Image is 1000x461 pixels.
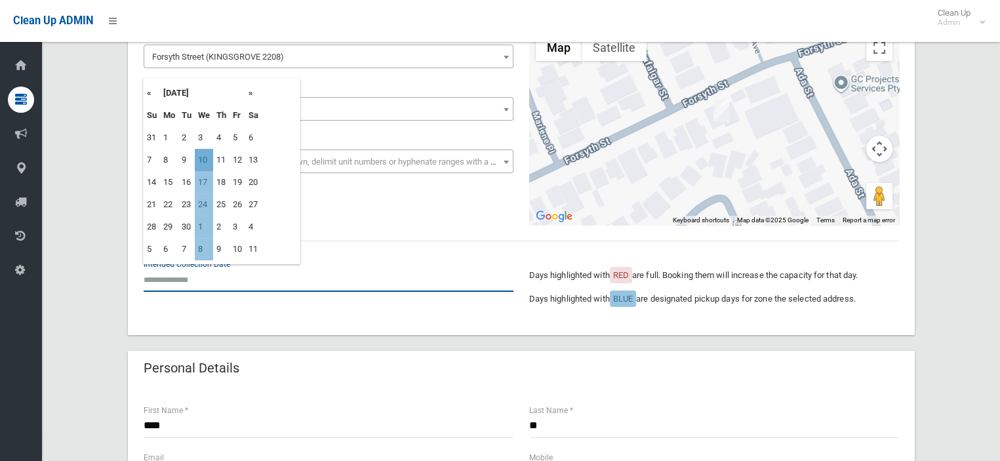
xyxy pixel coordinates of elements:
td: 22 [160,193,178,216]
th: [DATE] [160,82,245,104]
td: 21 [144,193,160,216]
a: Report a map error [843,216,895,224]
td: 28 [144,216,160,238]
th: Fr [230,104,245,127]
td: 26 [230,193,245,216]
div: 36 Forsyth Street, KINGSGROVE NSW 2208 [713,100,729,122]
td: 27 [245,193,262,216]
img: Google [532,208,576,225]
td: 31 [144,127,160,149]
td: 1 [195,216,213,238]
td: 7 [144,149,160,171]
button: Drag Pegman onto the map to open Street View [866,183,892,209]
td: 14 [144,171,160,193]
p: Days highlighted with are full. Booking them will increase the capacity for that day. [529,268,899,283]
td: 10 [230,238,245,260]
td: 10 [195,149,213,171]
span: Clean Up ADMIN [13,14,93,27]
button: Toggle fullscreen view [866,35,892,61]
a: Terms (opens in new tab) [816,216,835,224]
td: 2 [213,216,230,238]
button: Show satellite imagery [582,35,647,61]
td: 4 [245,216,262,238]
td: 16 [178,171,195,193]
td: 8 [160,149,178,171]
td: 24 [195,193,213,216]
td: 3 [230,216,245,238]
span: Clean Up [931,8,984,28]
th: Th [213,104,230,127]
td: 5 [144,238,160,260]
th: We [195,104,213,127]
td: 23 [178,193,195,216]
td: 1 [160,127,178,149]
td: 3 [195,127,213,149]
header: Personal Details [128,355,255,381]
th: Sa [245,104,262,127]
td: 6 [160,238,178,260]
button: Keyboard shortcuts [673,216,729,225]
span: 36 [147,100,510,119]
td: 13 [245,149,262,171]
td: 25 [213,193,230,216]
th: Tu [178,104,195,127]
small: Admin [938,18,970,28]
td: 9 [178,149,195,171]
a: Open this area in Google Maps (opens a new window) [532,208,576,225]
td: 30 [178,216,195,238]
td: 4 [213,127,230,149]
span: 36 [144,97,513,121]
td: 15 [160,171,178,193]
td: 12 [230,149,245,171]
span: Forsyth Street (KINGSGROVE 2208) [144,45,513,68]
td: 20 [245,171,262,193]
th: » [245,82,262,104]
p: Days highlighted with are designated pickup days for zone the selected address. [529,291,899,307]
span: Map data ©2025 Google [737,216,809,224]
td: 7 [178,238,195,260]
span: Select the unit number from the dropdown, delimit unit numbers or hyphenate ranges with a comma [152,157,519,167]
span: BLUE [613,294,633,304]
th: « [144,82,160,104]
td: 6 [245,127,262,149]
td: 19 [230,171,245,193]
td: 11 [245,238,262,260]
td: 2 [178,127,195,149]
td: 29 [160,216,178,238]
button: Map camera controls [866,136,892,162]
span: RED [613,270,629,280]
td: 5 [230,127,245,149]
td: 11 [213,149,230,171]
th: Su [144,104,160,127]
th: Mo [160,104,178,127]
button: Show street map [536,35,582,61]
span: Forsyth Street (KINGSGROVE 2208) [147,48,510,66]
td: 9 [213,238,230,260]
td: 17 [195,171,213,193]
td: 18 [213,171,230,193]
td: 8 [195,238,213,260]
